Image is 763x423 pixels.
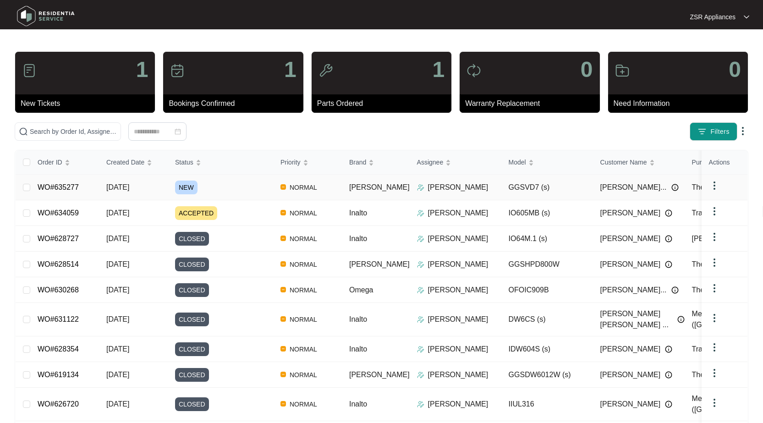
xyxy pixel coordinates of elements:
span: ACCEPTED [175,206,217,220]
img: dropdown arrow [709,397,720,408]
span: CLOSED [175,283,209,297]
span: Tradelink [692,209,722,217]
p: [PERSON_NAME] [428,182,489,193]
span: [PERSON_NAME] [349,260,410,268]
p: Parts Ordered [317,98,451,109]
th: Brand [342,150,410,175]
th: Actions [702,150,747,175]
span: [PERSON_NAME] [600,344,661,355]
th: Model [501,150,593,175]
span: CLOSED [175,232,209,246]
span: Omega [349,286,373,294]
span: [PERSON_NAME] [600,233,661,244]
span: Inalto [349,400,367,408]
img: Info icon [665,209,672,217]
span: [PERSON_NAME] [PERSON_NAME] ... [600,308,673,330]
td: GGSVD7 (s) [501,175,593,200]
span: NORMAL [286,208,321,219]
span: The Good Guys [692,183,744,191]
td: IO605MB (s) [501,200,593,226]
span: CLOSED [175,368,209,382]
span: NORMAL [286,233,321,244]
span: Model [509,157,526,167]
span: Filters [710,127,730,137]
img: Assigner Icon [417,235,424,242]
img: dropdown arrow [709,180,720,191]
img: residentia service logo [14,2,78,30]
img: Info icon [665,401,672,408]
p: Bookings Confirmed [169,98,303,109]
img: dropdown arrow [709,206,720,217]
img: Vercel Logo [280,401,286,407]
th: Created Date [99,150,168,175]
img: dropdown arrow [709,257,720,268]
span: [PERSON_NAME]... [600,285,667,296]
span: Inalto [349,209,367,217]
img: Assigner Icon [417,184,424,191]
span: CLOSED [175,258,209,271]
span: [DATE] [106,260,129,268]
p: 1 [136,59,148,81]
span: The Good Guys [692,286,744,294]
img: dropdown arrow [709,231,720,242]
img: Assigner Icon [417,261,424,268]
span: Inalto [349,345,367,353]
p: 1 [284,59,296,81]
span: The Good Guys [692,260,744,268]
img: Vercel Logo [280,210,286,215]
th: Priority [273,150,342,175]
span: [DATE] [106,315,129,323]
span: CLOSED [175,313,209,326]
span: [PERSON_NAME] [600,259,661,270]
p: [PERSON_NAME] [428,344,489,355]
span: Brand [349,157,366,167]
p: 0 [729,59,741,81]
a: WO#628727 [38,235,79,242]
span: [PERSON_NAME] [349,371,410,379]
span: [PERSON_NAME] [600,208,661,219]
span: NORMAL [286,285,321,296]
p: 0 [581,59,593,81]
span: [PERSON_NAME] [600,399,661,410]
span: Assignee [417,157,444,167]
span: NORMAL [286,344,321,355]
span: Inalto [349,235,367,242]
img: Info icon [665,346,672,353]
p: ZSR Appliances [690,12,736,22]
img: Vercel Logo [280,287,286,292]
img: Vercel Logo [280,261,286,267]
img: Assigner Icon [417,346,424,353]
img: Info icon [665,235,672,242]
span: [PERSON_NAME] [692,235,752,242]
img: Info icon [665,371,672,379]
p: [PERSON_NAME] [428,314,489,325]
span: [PERSON_NAME]... [600,182,667,193]
a: WO#631122 [38,315,79,323]
img: Vercel Logo [280,346,286,352]
span: [DATE] [106,209,129,217]
p: [PERSON_NAME] [428,233,489,244]
img: search-icon [19,127,28,136]
img: dropdown arrow [709,368,720,379]
span: NORMAL [286,399,321,410]
img: Info icon [677,316,685,323]
th: Customer Name [593,150,685,175]
span: Customer Name [600,157,647,167]
a: WO#628514 [38,260,79,268]
img: Vercel Logo [280,372,286,377]
a: WO#626720 [38,400,79,408]
img: Assigner Icon [417,209,424,217]
td: GGSHPD800W [501,252,593,277]
span: Purchased From [692,157,739,167]
img: Vercel Logo [280,236,286,241]
img: icon [22,63,37,78]
span: [PERSON_NAME] [349,183,410,191]
span: Tradelink [692,345,722,353]
img: Assigner Icon [417,316,424,323]
td: DW6CS (s) [501,303,593,336]
span: CLOSED [175,342,209,356]
td: IDW604S (s) [501,336,593,362]
img: filter icon [697,127,707,136]
span: NORMAL [286,182,321,193]
img: Vercel Logo [280,316,286,322]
